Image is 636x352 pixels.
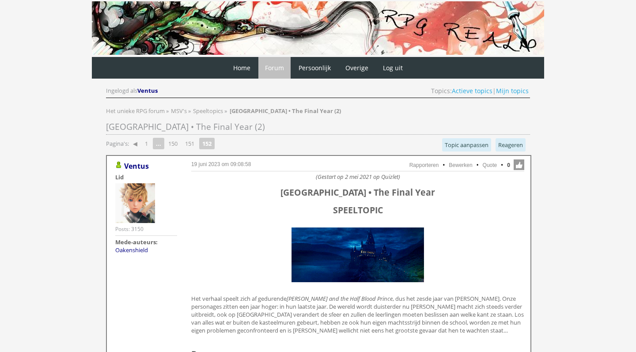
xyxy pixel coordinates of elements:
strong: [GEOGRAPHIC_DATA] • The Final Year (2) [230,107,341,115]
span: [GEOGRAPHIC_DATA] • The Final Year (2) [106,121,265,132]
a: Rapporteren [409,162,439,168]
a: Quote [483,162,497,168]
a: 19 juni 2023 om 09:08:58 [191,161,251,167]
a: Oakenshield [115,246,148,254]
span: MSV's [171,107,187,115]
img: giphy.gif [289,225,426,284]
a: Speeltopics [193,107,224,115]
span: ... [153,138,164,149]
a: Mijn topics [496,87,529,95]
span: Pagina's: [106,140,129,148]
a: Topic aanpassen [442,138,491,151]
span: » [224,107,227,115]
span: » [188,107,191,115]
a: Home [227,57,257,79]
div: Lid [115,173,177,181]
a: Bewerken [449,162,472,168]
a: Log uit [376,57,409,79]
div: Posts: 3150 [115,225,144,233]
strong: 152 [199,138,215,149]
i: [PERSON_NAME] and the Half Blood Prince [287,295,393,303]
a: Het unieke RPG forum [106,107,166,115]
a: MSV's [171,107,188,115]
a: 1 [141,137,151,150]
span: Topics: | [431,87,529,95]
img: Gebruiker is online [115,162,122,169]
span: Ventus [137,87,158,95]
img: RPG Realm - Banner [92,1,544,55]
a: ◀ [129,137,141,150]
span: Het unieke RPG forum [106,107,165,115]
a: Persoonlijk [292,57,337,79]
img: Ventus [115,183,155,223]
span: » [166,107,169,115]
span: 0 [507,161,510,169]
a: 151 [182,137,198,150]
div: Ingelogd als [106,87,159,95]
a: 150 [165,137,181,150]
strong: Mede-auteurs: [115,238,158,246]
a: Overige [339,57,375,79]
i: (Gestart op 2 mei 2021 op Quizlet) [316,173,400,181]
a: Ventus [137,87,159,95]
a: Actieve topics [452,87,492,95]
a: Reageren [496,138,526,151]
span: Speeltopics [193,107,223,115]
span: [GEOGRAPHIC_DATA] • The Final Year SPEELTOPIC [280,186,435,216]
a: Forum [258,57,291,79]
a: Ventus [124,161,149,171]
